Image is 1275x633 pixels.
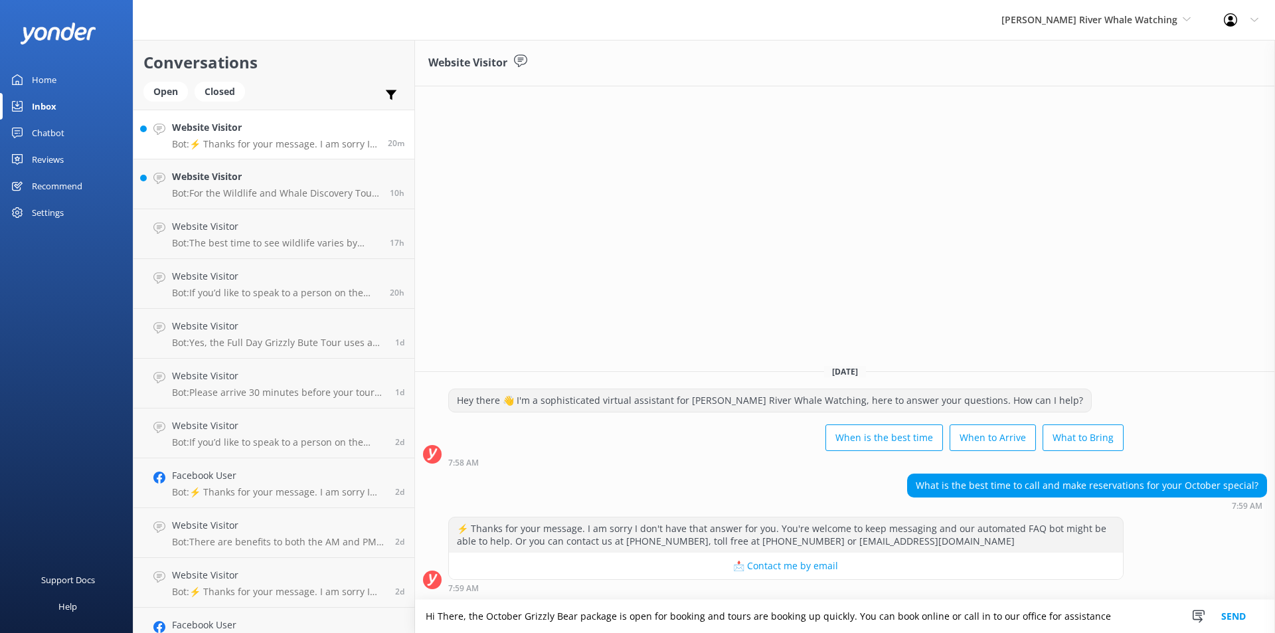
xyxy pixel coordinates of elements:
[133,259,414,309] a: Website VisitorBot:If you’d like to speak to a person on the [PERSON_NAME] River Whale Watching t...
[172,169,380,184] h4: Website Visitor
[1209,600,1258,633] button: Send
[133,558,414,608] a: Website VisitorBot:⚡ Thanks for your message. I am sorry I don't have that answer for you. You're...
[172,518,385,533] h4: Website Visitor
[172,269,380,284] h4: Website Visitor
[428,54,507,72] h3: Website Visitor
[1232,502,1262,510] strong: 7:59 AM
[1001,13,1177,26] span: [PERSON_NAME] River Whale Watching
[172,568,385,583] h4: Website Visitor
[448,583,1124,592] div: Sep 03 2025 07:59am (UTC -07:00) America/Tijuana
[172,219,380,234] h4: Website Visitor
[395,586,404,597] span: Aug 31 2025 08:40pm (UTC -07:00) America/Tijuana
[32,120,64,146] div: Chatbot
[133,209,414,259] a: Website VisitorBot:The best time to see wildlife varies by species. Transient Orcas can be spotte...
[195,84,252,98] a: Closed
[41,567,95,593] div: Support Docs
[388,137,404,149] span: Sep 03 2025 07:59am (UTC -07:00) America/Tijuana
[395,387,404,398] span: Sep 02 2025 07:14am (UTC -07:00) America/Tijuana
[32,93,56,120] div: Inbox
[395,486,404,497] span: Sep 01 2025 01:39am (UTC -07:00) America/Tijuana
[907,501,1267,510] div: Sep 03 2025 07:59am (UTC -07:00) America/Tijuana
[449,553,1123,579] button: 📩 Contact me by email
[448,459,479,467] strong: 7:58 AM
[908,474,1266,497] div: What is the best time to call and make reservations for your October special?
[133,159,414,209] a: Website VisitorBot:For the Wildlife and Whale Discovery Tour, which departs multiple times daily,...
[58,593,77,620] div: Help
[950,424,1036,451] button: When to Arrive
[395,436,404,448] span: Sep 01 2025 07:53am (UTC -07:00) America/Tijuana
[32,173,82,199] div: Recommend
[172,586,385,598] p: Bot: ⚡ Thanks for your message. I am sorry I don't have that answer for you. You're welcome to ke...
[172,319,385,333] h4: Website Visitor
[172,468,385,483] h4: Facebook User
[449,517,1123,553] div: ⚡ Thanks for your message. I am sorry I don't have that answer for you. You're welcome to keep me...
[395,337,404,348] span: Sep 02 2025 08:03am (UTC -07:00) America/Tijuana
[448,458,1124,467] div: Sep 03 2025 07:58am (UTC -07:00) America/Tijuana
[390,237,404,248] span: Sep 02 2025 03:00pm (UTC -07:00) America/Tijuana
[32,146,64,173] div: Reviews
[172,138,378,150] p: Bot: ⚡ Thanks for your message. I am sorry I don't have that answer for you. You're welcome to ke...
[133,309,414,359] a: Website VisitorBot:Yes, the Full Day Grizzly Bute Tour uses a high-speed covered vessel for the j...
[20,23,96,45] img: yonder-white-logo.png
[195,82,245,102] div: Closed
[143,84,195,98] a: Open
[415,600,1275,633] textarea: Hi There, the October Grizzly Bear package is open for booking and tours are booking up quickly. ...
[825,424,943,451] button: When is the best time
[448,585,479,592] strong: 7:59 AM
[172,369,385,383] h4: Website Visitor
[1043,424,1124,451] button: What to Bring
[133,458,414,508] a: Facebook UserBot:⚡ Thanks for your message. I am sorry I don't have that answer for you. You're w...
[143,50,404,75] h2: Conversations
[172,618,385,632] h4: Facebook User
[172,287,380,299] p: Bot: If you’d like to speak to a person on the [PERSON_NAME] River Whale Watching team, please ca...
[143,82,188,102] div: Open
[172,387,385,399] p: Bot: Please arrive 30 minutes before your tour departure to check in.
[172,337,385,349] p: Bot: Yes, the Full Day Grizzly Bute Tour uses a high-speed covered vessel for the journey.
[172,237,380,249] p: Bot: The best time to see wildlife varies by species. Transient Orcas can be spotted year-round, ...
[395,536,404,547] span: Sep 01 2025 12:42am (UTC -07:00) America/Tijuana
[390,187,404,199] span: Sep 02 2025 09:35pm (UTC -07:00) America/Tijuana
[172,436,385,448] p: Bot: If you’d like to speak to a person on the [PERSON_NAME] River Whale Watching team, please ca...
[390,287,404,298] span: Sep 02 2025 12:14pm (UTC -07:00) America/Tijuana
[133,508,414,558] a: Website VisitorBot:There are benefits to both the AM and PM tours. Sometimes the morning tour enc...
[133,110,414,159] a: Website VisitorBot:⚡ Thanks for your message. I am sorry I don't have that answer for you. You're...
[133,359,414,408] a: Website VisitorBot:Please arrive 30 minutes before your tour departure to check in.1d
[32,66,56,93] div: Home
[133,408,414,458] a: Website VisitorBot:If you’d like to speak to a person on the [PERSON_NAME] River Whale Watching t...
[172,187,380,199] p: Bot: For the Wildlife and Whale Discovery Tour, which departs multiple times daily, you have the ...
[172,120,378,135] h4: Website Visitor
[32,199,64,226] div: Settings
[172,418,385,433] h4: Website Visitor
[172,536,385,548] p: Bot: There are benefits to both the AM and PM tours. Sometimes the morning tour encounters wildli...
[824,366,866,377] span: [DATE]
[449,389,1091,412] div: Hey there 👋 I'm a sophisticated virtual assistant for [PERSON_NAME] River Whale Watching, here to...
[172,486,385,498] p: Bot: ⚡ Thanks for your message. I am sorry I don't have that answer for you. You're welcome to ke...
